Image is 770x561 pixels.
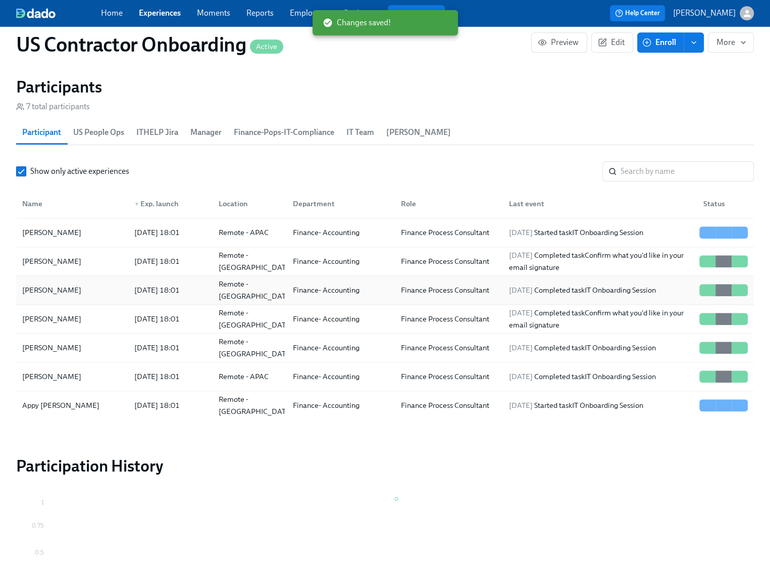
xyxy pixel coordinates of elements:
div: Finance- Accounting [289,313,393,325]
div: Finance- Accounting [289,226,393,239]
div: 7 total participants [16,101,90,112]
div: Started task IT Onboarding Session [505,226,695,239]
div: Remote - [GEOGRAPHIC_DATA] [215,249,297,273]
span: [DATE] [509,251,533,260]
div: [PERSON_NAME][DATE] 18:01Remote - [GEOGRAPHIC_DATA]Finance- AccountingFinance Process Consultant[... [16,305,754,334]
div: [DATE] 18:01 [130,342,211,354]
div: ▼Exp. launch [126,194,211,214]
a: dado [16,8,101,18]
h1: US Contractor Onboarding [16,32,283,57]
tspan: 0.75 [32,522,44,529]
h2: Participants [16,77,754,97]
img: dado [16,8,56,18]
span: [PERSON_NAME] [386,125,451,139]
div: [DATE] 18:01 [130,255,211,267]
button: Edit [591,32,633,53]
div: Finance Process Consultant [397,255,501,267]
div: Started task IT Onboarding Session [505,399,695,411]
span: Preview [540,37,579,48]
button: More [708,32,754,53]
button: Help Center [610,5,665,21]
div: Department [285,194,393,214]
a: Employees [290,8,328,18]
span: Active [250,43,283,51]
span: Edit [600,37,625,48]
span: More [716,37,745,48]
div: Completed task Confirm what you'd like in your email signature [505,307,695,331]
span: ITHELP Jira [136,125,178,139]
div: [PERSON_NAME] [18,226,126,239]
div: Last event [505,198,695,210]
div: Last event [501,194,695,214]
div: [PERSON_NAME] [18,370,126,383]
div: Remote - [GEOGRAPHIC_DATA] [215,336,297,360]
div: [DATE] 18:01 [130,370,211,383]
span: US People Ops [73,125,124,139]
button: Review us on G2 [388,5,445,21]
div: Completed task IT Onboarding Session [505,370,695,383]
div: Role [397,198,501,210]
button: [PERSON_NAME] [673,6,754,20]
span: [DATE] [509,228,533,237]
div: [PERSON_NAME] [18,284,85,296]
div: Finance- Accounting [289,342,393,354]
div: Finance- Accounting [289,255,393,267]
div: Exp. launch [130,198,211,210]
div: Completed task Confirm what you'd like in your email signature [505,249,695,273]
span: [DATE] [509,401,533,410]
span: [DATE] [509,308,533,317]
div: Finance Process Consultant [397,313,501,325]
span: Finance-Pops-IT-Compliance [234,125,334,139]
span: Participant [22,125,61,139]
div: [PERSON_NAME][DATE] 18:01Remote - APACFinance- AccountingFinance Process Consultant[DATE] Started... [16,218,754,247]
span: [DATE] [509,286,533,295]
button: Preview [531,32,587,53]
div: [PERSON_NAME] [18,313,126,325]
span: Changes saved! [323,17,391,28]
div: [PERSON_NAME][DATE] 18:01Remote - [GEOGRAPHIC_DATA]Finance- AccountingFinance Process Consultant[... [16,334,754,362]
div: Finance Process Consultant [397,284,501,296]
div: Finance- Accounting [289,370,393,383]
a: Experiences [139,8,181,18]
span: [DATE] [509,343,533,352]
div: [DATE] 18:01 [130,226,211,239]
div: Location [211,194,285,214]
span: Enroll [644,37,676,48]
button: Enroll [637,32,684,53]
div: [PERSON_NAME] [18,255,126,267]
div: Finance Process Consultant [397,370,501,383]
div: Department [289,198,393,210]
span: Help Center [615,8,660,18]
div: Status [695,194,752,214]
div: Appy [PERSON_NAME] [18,399,126,411]
div: Name [18,194,126,214]
div: Finance- Accounting [289,284,393,296]
button: enroll [684,32,704,53]
div: Remote - [GEOGRAPHIC_DATA] [215,278,297,302]
tspan: 0.5 [35,548,44,555]
span: ▼ [134,202,139,207]
div: Status [699,198,752,210]
span: Manager [190,125,222,139]
div: Finance- Accounting [289,399,393,411]
div: [DATE] 18:01 [130,313,211,325]
div: [DATE] 18:01 [130,399,211,411]
div: Role [393,194,501,214]
a: Reports [246,8,274,18]
span: Show only active experiences [30,166,129,177]
div: Remote - APAC [215,370,285,383]
div: [PERSON_NAME][DATE] 18:01Remote - [GEOGRAPHIC_DATA]Finance- AccountingFinance Process Consultant[... [16,276,754,305]
div: Remote - [GEOGRAPHIC_DATA] [215,307,297,331]
tspan: 1 [41,498,44,505]
div: [PERSON_NAME][DATE] 18:01Remote - APACFinance- AccountingFinance Process Consultant[DATE] Complet... [16,362,754,391]
div: Location [215,198,285,210]
input: Search by name [621,161,754,181]
div: Remote - [GEOGRAPHIC_DATA] [215,393,297,417]
p: [PERSON_NAME] [673,8,736,19]
div: Appy [PERSON_NAME][DATE] 18:01Remote - [GEOGRAPHIC_DATA]Finance- AccountingFinance Process Consul... [16,391,754,419]
div: Finance Process Consultant [397,226,501,239]
a: Moments [197,8,230,18]
div: Name [18,198,126,210]
span: IT Team [346,125,374,139]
